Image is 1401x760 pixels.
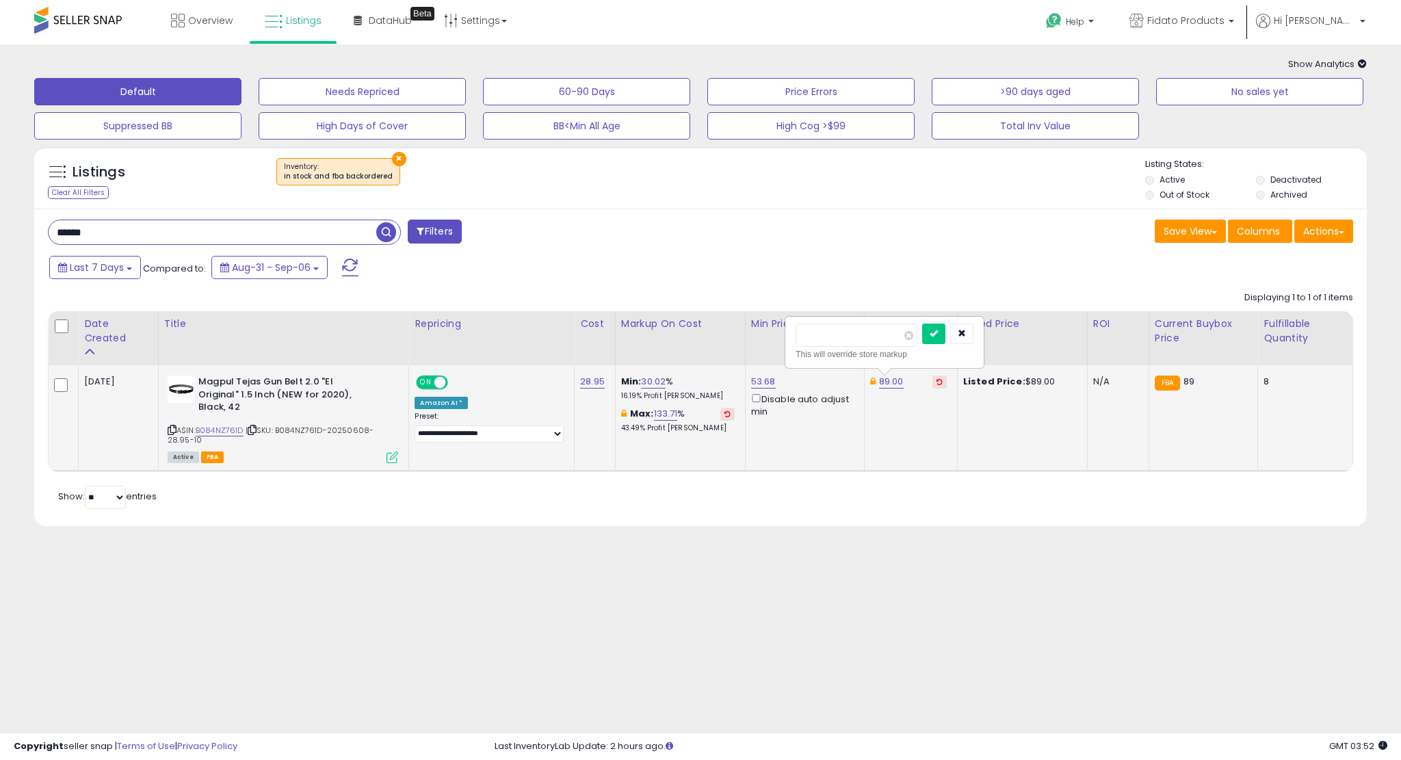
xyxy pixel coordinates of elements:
button: Save View [1155,220,1226,243]
button: Last 7 Days [49,256,141,279]
span: DataHub [369,14,412,27]
button: >90 days aged [932,78,1139,105]
div: Markup on Cost [621,317,739,331]
button: Suppressed BB [34,112,241,140]
p: 43.49% Profit [PERSON_NAME] [621,423,735,433]
button: Columns [1228,220,1292,243]
button: 60-90 Days [483,78,690,105]
label: Deactivated [1270,174,1322,185]
span: Aug-31 - Sep-06 [232,261,311,274]
b: Min: [621,375,642,388]
p: Listing States: [1145,158,1367,171]
button: High Days of Cover [259,112,466,140]
i: Get Help [1045,12,1062,29]
button: Total Inv Value [932,112,1139,140]
span: Columns [1237,224,1280,238]
div: $89.00 [963,376,1077,388]
div: Cost [580,317,610,331]
span: Last 7 Days [70,261,124,274]
a: 53.68 [751,375,776,389]
span: Help [1066,16,1084,27]
button: No sales yet [1156,78,1363,105]
span: Show Analytics [1288,57,1367,70]
label: Active [1160,174,1185,185]
a: Hi [PERSON_NAME] [1256,14,1365,44]
div: 8 [1263,376,1342,388]
small: FBA [1155,376,1180,391]
b: Magpul Tejas Gun Belt 2.0 "El Original" 1.5 Inch (NEW for 2020), Black, 42 [198,376,365,417]
span: Overview [188,14,233,27]
div: Repricing [415,317,568,331]
label: Archived [1270,189,1307,200]
div: ROI [1093,317,1143,331]
div: Listed Price [963,317,1082,331]
div: [DATE] [84,376,139,388]
span: Fidato Products [1147,14,1225,27]
div: This will override store markup [796,348,973,361]
label: Out of Stock [1160,189,1209,200]
p: 16.19% Profit [PERSON_NAME] [621,391,735,401]
span: Show: entries [58,490,157,503]
img: 31t2vz-AY0L._SL40_.jpg [168,376,195,403]
span: OFF [446,377,468,389]
button: High Cog >$99 [707,112,915,140]
a: 133.71 [654,407,678,421]
button: Aug-31 - Sep-06 [211,256,328,279]
div: N/A [1093,376,1138,388]
span: Inventory : [284,161,393,182]
div: Amazon AI * [415,397,468,409]
div: in stock and fba backordered [284,172,393,181]
div: Date Created [84,317,153,345]
button: Default [34,78,241,105]
span: FBA [201,451,224,463]
button: Price Errors [707,78,915,105]
span: All listings currently available for purchase on Amazon [168,451,199,463]
button: Filters [408,220,461,244]
button: Actions [1294,220,1353,243]
div: % [621,408,735,433]
a: B084NZ761D [196,425,244,436]
a: 28.95 [580,375,605,389]
div: Min Price [751,317,859,331]
button: × [392,152,406,166]
b: Listed Price: [963,375,1025,388]
div: Displaying 1 to 1 of 1 items [1244,291,1353,304]
div: Title [164,317,404,331]
div: Tooltip anchor [410,7,434,21]
span: ON [418,377,435,389]
div: % [621,376,735,401]
a: 89.00 [879,375,904,389]
span: | SKU: B084NZ761D-20250608-28.95-10 [168,425,374,445]
h5: Listings [73,163,125,182]
a: Help [1035,2,1108,44]
span: Hi [PERSON_NAME] [1274,14,1356,27]
div: ASIN: [168,376,399,462]
span: 89 [1183,375,1194,388]
span: Listings [286,14,322,27]
div: Preset: [415,412,564,443]
div: Fulfillable Quantity [1263,317,1347,345]
div: Current Buybox Price [1155,317,1253,345]
div: Clear All Filters [48,186,109,199]
button: Needs Repriced [259,78,466,105]
span: Compared to: [143,262,206,275]
th: The percentage added to the cost of goods (COGS) that forms the calculator for Min & Max prices. [615,311,745,365]
button: BB<Min All Age [483,112,690,140]
div: Disable auto adjust min [751,391,854,418]
a: 30.02 [641,375,666,389]
b: Max: [630,407,654,420]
